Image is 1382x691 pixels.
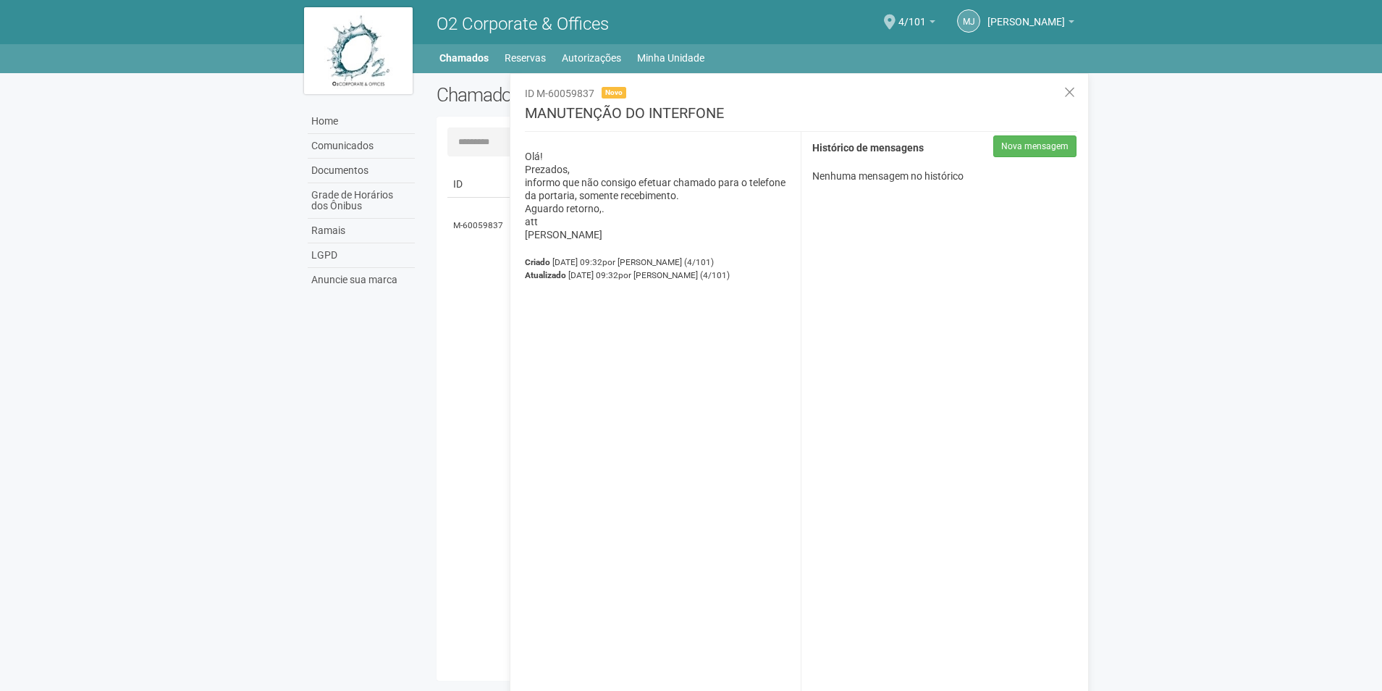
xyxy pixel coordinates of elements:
[602,87,626,99] span: Novo
[308,159,415,183] a: Documentos
[898,2,926,28] span: 4/101
[898,18,935,30] a: 4/101
[447,198,513,254] td: M-60059837
[993,135,1076,157] button: Nova mensagem
[308,183,415,219] a: Grade de Horários dos Ônibus
[308,134,415,159] a: Comunicados
[308,243,415,268] a: LGPD
[602,257,714,267] span: por [PERSON_NAME] (4/101)
[304,7,413,94] img: logo.jpg
[525,150,790,241] p: Olá! Prezados, informo que não consigo efetuar chamado para o telefone da portaria, somente receb...
[447,171,513,198] td: ID
[308,109,415,134] a: Home
[552,257,714,267] span: [DATE] 09:32
[812,143,924,154] strong: Histórico de mensagens
[437,14,609,34] span: O2 Corporate & Offices
[525,270,566,280] strong: Atualizado
[308,268,415,292] a: Anuncie sua marca
[505,48,546,68] a: Reservas
[525,257,550,267] strong: Criado
[308,219,415,243] a: Ramais
[618,270,730,280] span: por [PERSON_NAME] (4/101)
[439,48,489,68] a: Chamados
[525,88,594,99] span: ID M-60059837
[957,9,980,33] a: MJ
[562,48,621,68] a: Autorizações
[568,270,730,280] span: [DATE] 09:32
[987,2,1065,28] span: Marcelle Junqueiro
[525,106,1077,132] h3: MANUTENÇÃO DO INTERFONE
[637,48,704,68] a: Minha Unidade
[437,84,691,106] h2: Chamados
[987,18,1074,30] a: [PERSON_NAME]
[812,169,1077,183] p: Nenhuma mensagem no histórico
